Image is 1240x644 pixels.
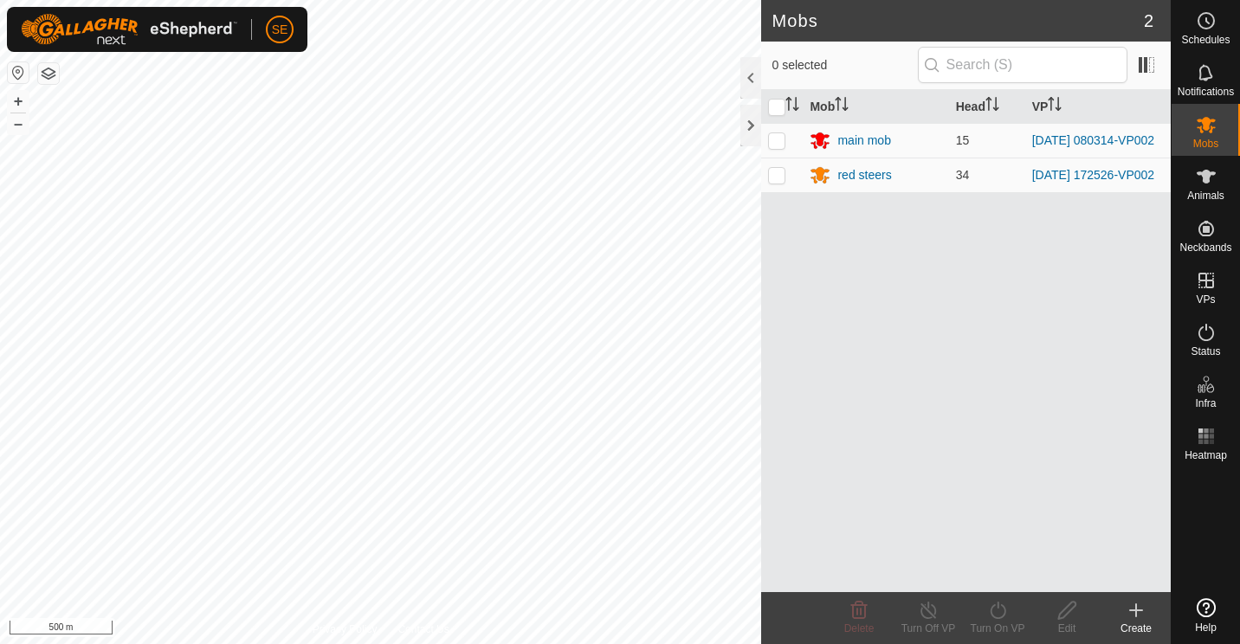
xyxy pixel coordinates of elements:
[837,166,891,184] div: red steers
[918,47,1127,83] input: Search (S)
[963,621,1032,636] div: Turn On VP
[1178,87,1234,97] span: Notifications
[837,132,890,150] div: main mob
[1025,90,1171,124] th: VP
[894,621,963,636] div: Turn Off VP
[772,56,917,74] span: 0 selected
[772,10,1143,31] h2: Mobs
[313,621,378,637] a: Privacy Policy
[1185,450,1227,460] span: Heatmap
[1032,133,1154,147] a: [DATE] 080314-VP002
[985,100,999,113] p-sorticon: Activate to sort
[8,62,29,83] button: Reset Map
[956,168,970,182] span: 34
[1101,621,1171,636] div: Create
[835,100,849,113] p-sorticon: Activate to sort
[844,622,875,634] span: Delete
[21,14,237,45] img: Gallagher Logo
[1193,138,1218,149] span: Mobs
[8,113,29,134] button: –
[38,63,59,84] button: Map Layers
[785,100,799,113] p-sorticon: Activate to sort
[1172,591,1240,640] a: Help
[1144,8,1153,34] span: 2
[1032,621,1101,636] div: Edit
[1181,35,1230,45] span: Schedules
[1187,190,1224,201] span: Animals
[397,621,449,637] a: Contact Us
[1191,346,1220,357] span: Status
[949,90,1025,124] th: Head
[272,21,288,39] span: SE
[8,91,29,112] button: +
[1032,168,1154,182] a: [DATE] 172526-VP002
[1195,622,1217,633] span: Help
[1048,100,1062,113] p-sorticon: Activate to sort
[956,133,970,147] span: 15
[803,90,948,124] th: Mob
[1196,294,1215,305] span: VPs
[1179,242,1231,253] span: Neckbands
[1195,398,1216,409] span: Infra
